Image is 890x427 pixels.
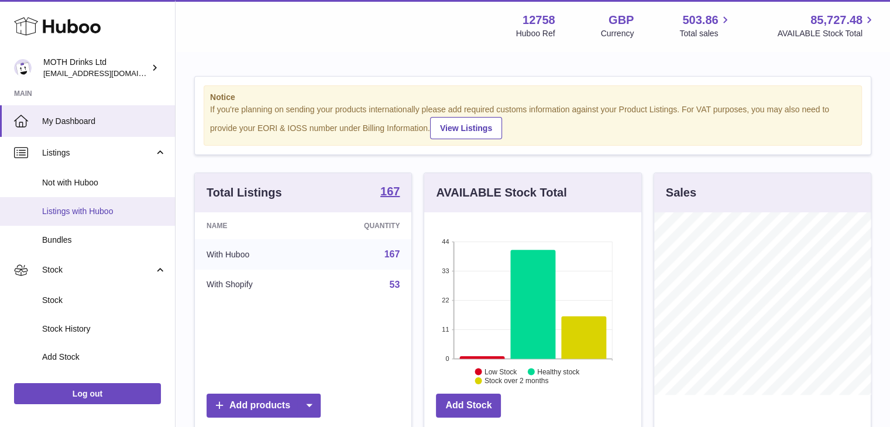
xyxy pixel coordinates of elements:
span: Not with Huboo [42,177,166,188]
strong: GBP [609,12,634,28]
text: 44 [442,238,449,245]
span: AVAILABLE Stock Total [777,28,876,39]
text: 22 [442,297,449,304]
a: Add Stock [436,394,501,418]
span: 85,727.48 [810,12,862,28]
a: View Listings [430,117,502,139]
th: Name [195,212,312,239]
a: Add products [207,394,321,418]
a: 503.86 Total sales [679,12,731,39]
img: internalAdmin-12758@internal.huboo.com [14,59,32,77]
span: Bundles [42,235,166,246]
span: Stock [42,264,154,276]
strong: 167 [380,185,400,197]
a: Log out [14,383,161,404]
a: 53 [390,280,400,290]
div: Currency [601,28,634,39]
div: MOTH Drinks Ltd [43,57,149,79]
h3: Sales [666,185,696,201]
text: Stock over 2 months [484,377,548,385]
span: Stock [42,295,166,306]
text: 0 [446,355,449,362]
text: Low Stock [484,367,517,376]
text: 11 [442,326,449,333]
span: Listings with Huboo [42,206,166,217]
span: Add Stock [42,352,166,363]
div: Huboo Ref [516,28,555,39]
a: 167 [380,185,400,199]
span: Total sales [679,28,731,39]
h3: AVAILABLE Stock Total [436,185,566,201]
strong: Notice [210,92,855,103]
span: Listings [42,147,154,159]
span: Stock History [42,323,166,335]
h3: Total Listings [207,185,282,201]
td: With Shopify [195,270,312,300]
text: Healthy stock [537,367,580,376]
text: 33 [442,267,449,274]
span: [EMAIL_ADDRESS][DOMAIN_NAME] [43,68,172,78]
span: 503.86 [682,12,718,28]
th: Quantity [312,212,412,239]
strong: 12758 [523,12,555,28]
div: If you're planning on sending your products internationally please add required customs informati... [210,104,855,139]
td: With Huboo [195,239,312,270]
a: 85,727.48 AVAILABLE Stock Total [777,12,876,39]
span: My Dashboard [42,116,166,127]
a: 167 [384,249,400,259]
